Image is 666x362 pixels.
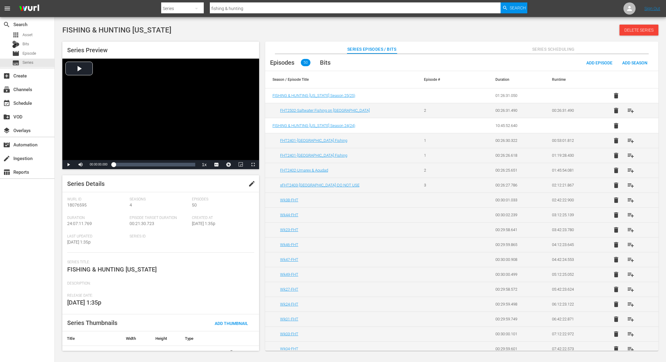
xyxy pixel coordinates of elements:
span: playlist_add [627,301,634,308]
td: 2 [417,163,473,178]
td: 07:42:22.573 [545,341,602,356]
span: Add Thumbnail [210,321,253,326]
span: Duration [67,216,127,220]
span: Series Scheduling [531,46,576,53]
td: .JPG [180,346,220,360]
span: [DATE] 1:35p [67,240,91,244]
span: Episodes [270,59,294,66]
button: playlist_add [623,148,638,163]
td: 01:19:28.430 [545,148,602,163]
span: VOD [3,113,10,121]
span: delete [612,345,620,353]
span: 00:00:00.000 [90,163,107,166]
span: 24:07:11.769 [67,221,92,226]
span: Add Season [617,60,652,65]
td: 00:29:59.498 [488,297,545,312]
a: FHT2401-[GEOGRAPHIC_DATA] Fishing [280,138,347,143]
a: FISHING & HUNTING [US_STATE] Season 25(25) [272,93,355,98]
span: delete [612,182,620,189]
button: playlist_add [623,103,638,118]
button: Add Season [617,57,652,68]
td: 3 [417,178,473,193]
td: 00:26:27.786 [488,178,545,193]
span: playlist_add [627,211,634,219]
td: 03:42:23.780 [545,222,602,237]
span: Create [3,72,10,80]
span: Add Episode [581,60,617,65]
td: 1 [417,148,473,163]
span: Search [510,2,526,13]
a: file_download [228,350,235,357]
button: Play [62,160,75,169]
td: 06:12:23.122 [545,297,602,312]
th: Title [62,331,121,346]
div: Video Player [62,59,259,169]
td: 04:42:24.553 [545,252,602,267]
span: delete [612,241,620,248]
span: Ingestion [3,155,10,162]
span: [DATE] 1:35p [67,299,101,306]
button: playlist_add [623,223,638,237]
button: delete [609,327,623,341]
span: menu [4,5,11,12]
td: 05:12:25.052 [545,267,602,282]
span: Series Episodes / Bits [347,46,397,53]
td: 00:26:31.490 [488,103,545,118]
span: playlist_add [627,226,634,234]
td: 00:26:25.651 [488,163,545,178]
span: 18076595 [67,203,87,207]
th: Type [180,331,220,346]
td: 00:29:58.572 [488,282,545,297]
span: delete [612,316,620,323]
button: delete [609,133,623,148]
button: delete [609,118,623,133]
button: playlist_add [623,327,638,341]
span: Created At [192,216,251,220]
td: 06:42:22.871 [545,312,602,326]
span: playlist_add [627,152,634,159]
span: Episode [12,50,19,57]
span: Episode Target Duration [130,216,189,220]
a: Wk49-FHT [280,272,298,277]
td: 720 [151,346,180,360]
span: Release Date: [67,293,251,298]
span: playlist_add [627,182,634,189]
td: 00:29:59.749 [488,312,545,326]
span: Series [23,60,33,66]
span: delete [612,226,620,234]
a: Wk27-FHT [280,287,298,292]
td: 00:26:31.490 [545,103,602,118]
button: delete [609,297,623,312]
a: Wk01-FHT [280,317,298,321]
th: Episode # [417,71,473,88]
td: 00:30:01.033 [488,193,545,207]
td: 04:12:23.645 [545,237,602,252]
button: Captions [210,160,223,169]
span: delete [612,92,620,99]
td: 1 [417,133,473,148]
button: delete [609,88,623,103]
a: Sign Out [644,6,660,11]
span: Automation [3,141,10,149]
span: playlist_add [627,345,634,353]
span: Overlays [3,127,10,134]
a: FISHING & HUNTING [US_STATE] Season 24(24) [272,123,355,128]
span: Seasons [130,197,189,202]
span: Wurl Id [67,197,127,202]
th: Duration [488,71,545,88]
button: Mute [75,160,87,169]
td: 10:45:52.640 [488,118,545,133]
td: 00:53:01.812 [545,133,602,148]
td: 01:26:31.050 [488,88,545,103]
button: playlist_add [623,297,638,312]
a: FHT2502-Saltwater Fishing on [GEOGRAPHIC_DATA] [280,108,370,113]
td: 03:12:25.139 [545,207,602,222]
span: delete [612,107,620,114]
td: 00:30:02.239 [488,207,545,222]
span: Series Details [67,180,105,187]
span: delete [612,330,620,338]
span: FISHING & HUNTING [US_STATE] [67,266,157,273]
img: ans4CAIJ8jUAAAAAAAAAAAAAAAAAAAAAAAAgQb4GAAAAAAAAAAAAAAAAAAAAAAAAJMjXAAAAAAAAAAAAAAAAAAAAAAAAgAT5G... [15,2,44,16]
span: Reports [3,169,10,176]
